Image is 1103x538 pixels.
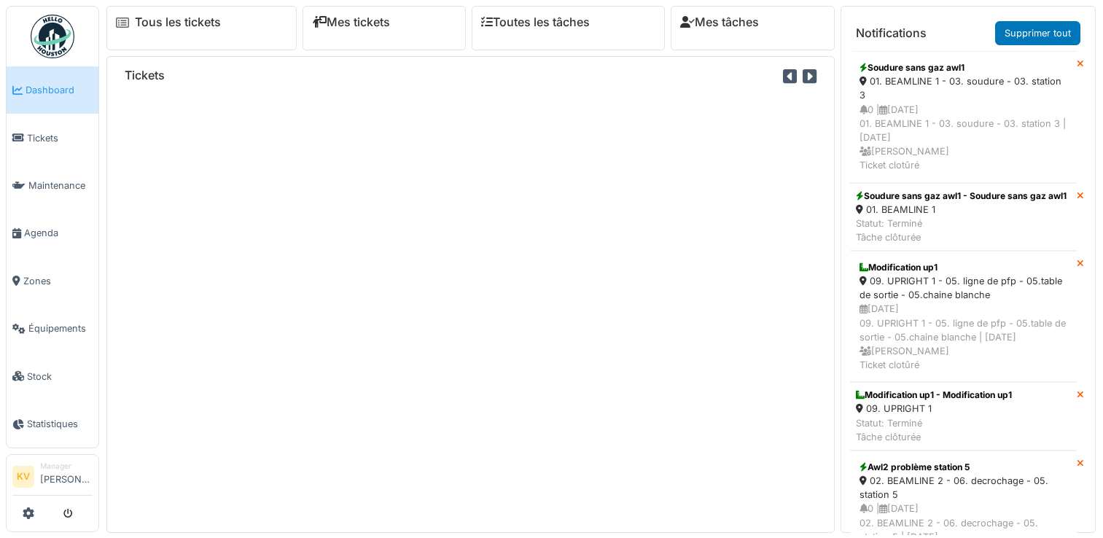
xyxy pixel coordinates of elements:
a: Soudure sans gaz awl1 - Soudure sans gaz awl1 01. BEAMLINE 1 Statut: TerminéTâche clôturée [850,183,1077,252]
div: 09. UPRIGHT 1 - 05. ligne de pfp - 05.table de sortie - 05.chaine blanche [860,274,1067,302]
a: KV Manager[PERSON_NAME] [12,461,93,496]
a: Zones [7,257,98,305]
div: Modification up1 - Modification up1 [856,389,1012,402]
a: Dashboard [7,66,98,114]
div: 02. BEAMLINE 2 - 06. decrochage - 05. station 5 [860,474,1067,502]
a: Mes tickets [312,15,390,29]
h6: Notifications [856,26,927,40]
a: Modification up1 09. UPRIGHT 1 - 05. ligne de pfp - 05.table de sortie - 05.chaine blanche [DATE]... [850,251,1077,382]
span: Stock [27,370,93,383]
div: Awl2 problème station 5 [860,461,1067,474]
a: Tickets [7,114,98,161]
li: [PERSON_NAME] [40,461,93,492]
a: Supprimer tout [995,21,1080,45]
a: Toutes les tâches [481,15,590,29]
div: 01. BEAMLINE 1 [856,203,1067,217]
span: Zones [23,274,93,288]
a: Tous les tickets [135,15,221,29]
div: Manager [40,461,93,472]
div: Soudure sans gaz awl1 - Soudure sans gaz awl1 [856,190,1067,203]
div: Statut: Terminé Tâche clôturée [856,217,1067,244]
span: Tickets [27,131,93,145]
span: Agenda [24,226,93,240]
div: 09. UPRIGHT 1 [856,402,1012,416]
a: Stock [7,352,98,399]
a: Mes tâches [680,15,759,29]
span: Équipements [28,321,93,335]
li: KV [12,466,34,488]
span: Statistiques [27,417,93,431]
div: Modification up1 [860,261,1067,274]
span: Dashboard [26,83,93,97]
a: Modification up1 - Modification up1 09. UPRIGHT 1 Statut: TerminéTâche clôturée [850,382,1077,451]
div: [DATE] 09. UPRIGHT 1 - 05. ligne de pfp - 05.table de sortie - 05.chaine blanche | [DATE] [PERSON... [860,302,1067,372]
a: Maintenance [7,162,98,209]
div: Statut: Terminé Tâche clôturée [856,416,1012,444]
div: Soudure sans gaz awl1 [860,61,1067,74]
a: Agenda [7,209,98,257]
div: 01. BEAMLINE 1 - 03. soudure - 03. station 3 [860,74,1067,102]
span: Maintenance [28,179,93,192]
h6: Tickets [125,69,165,82]
div: 0 | [DATE] 01. BEAMLINE 1 - 03. soudure - 03. station 3 | [DATE] [PERSON_NAME] Ticket clotûré [860,103,1067,173]
a: Soudure sans gaz awl1 01. BEAMLINE 1 - 03. soudure - 03. station 3 0 |[DATE]01. BEAMLINE 1 - 03. ... [850,51,1077,182]
a: Équipements [7,305,98,352]
a: Statistiques [7,400,98,448]
img: Badge_color-CXgf-gQk.svg [31,15,74,58]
